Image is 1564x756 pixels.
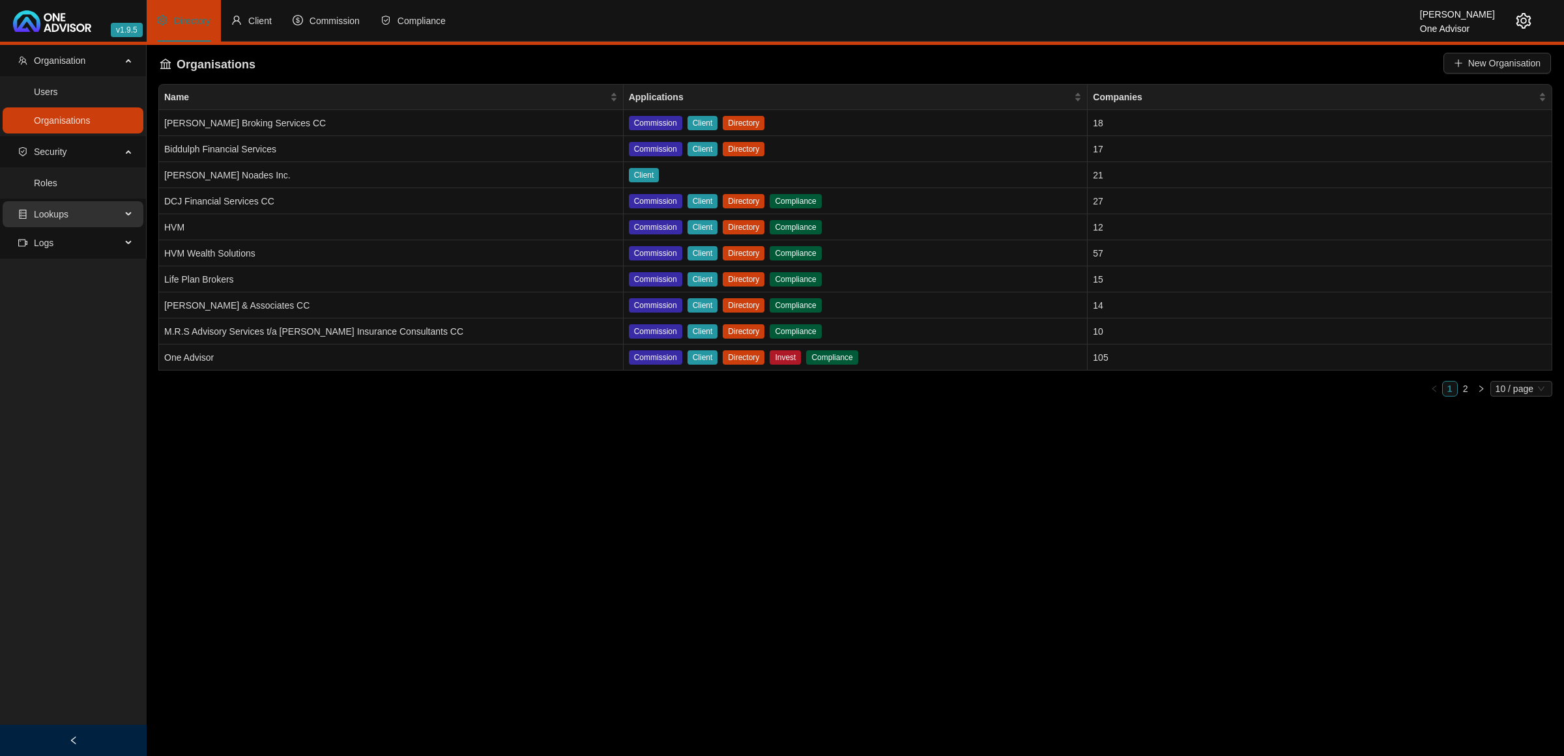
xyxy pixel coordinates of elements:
span: New Organisation [1468,56,1541,70]
li: 1 [1442,381,1458,397]
span: Client [629,168,659,182]
span: Compliance [770,194,821,208]
span: Directory [723,194,764,208]
span: plus [1454,59,1463,68]
td: 14 [1088,292,1552,318]
span: Commission [629,142,682,156]
span: v1.9.5 [111,23,143,37]
span: Commission [629,350,682,365]
span: Client [688,272,718,287]
td: 21 [1088,162,1552,188]
div: One Advisor [1420,18,1495,32]
span: Client [688,246,718,260]
span: 10 / page [1496,382,1547,396]
a: 1 [1443,382,1457,396]
span: Compliance [770,246,821,260]
span: team [18,56,27,65]
span: Directory [723,324,764,339]
span: Compliance [770,324,821,339]
span: Commission [629,116,682,130]
li: Next Page [1473,381,1489,397]
th: Companies [1088,85,1552,110]
span: Organisation [34,55,85,66]
span: Security [34,147,67,157]
td: [PERSON_NAME] Noades Inc. [159,162,624,188]
span: Commission [629,324,682,339]
td: 57 [1088,240,1552,266]
a: Organisations [34,115,90,126]
span: Client [688,142,718,156]
span: Commission [310,16,360,26]
div: [PERSON_NAME] [1420,3,1495,18]
a: Users [34,87,58,97]
span: dollar [293,15,303,25]
a: 2 [1458,382,1473,396]
span: Companies [1093,90,1536,104]
span: Client [688,350,718,365]
span: Directory [723,246,764,260]
td: 18 [1088,110,1552,136]
span: Compliance [770,272,821,287]
span: user [231,15,242,25]
span: setting [1516,13,1531,29]
span: Invest [770,350,801,365]
td: DCJ Financial Services CC [159,188,624,214]
span: Client [688,194,718,208]
span: Compliance [806,350,858,365]
button: left [1426,381,1442,397]
span: Organisations [177,58,255,71]
td: 12 [1088,214,1552,240]
td: One Advisor [159,344,624,371]
span: Commission [629,220,682,234]
td: HVM [159,214,624,240]
span: Directory [723,350,764,365]
button: New Organisation [1443,53,1551,74]
td: 10 [1088,318,1552,344]
span: Commission [629,298,682,313]
span: Directory [723,298,764,313]
span: Compliance [770,298,821,313]
th: Applications [624,85,1088,110]
a: Roles [34,178,57,188]
span: Client [688,116,718,130]
td: 15 [1088,266,1552,292]
td: [PERSON_NAME] & Associates CC [159,292,624,318]
span: Directory [723,220,764,234]
span: safety-certificate [18,147,27,156]
span: Commission [629,246,682,260]
span: Client [688,324,718,339]
img: 2df55531c6924b55f21c4cf5d4484680-logo-light.svg [13,10,91,32]
td: Life Plan Brokers [159,266,624,292]
div: Page Size [1490,381,1552,397]
span: left [1430,385,1438,393]
span: database [18,210,27,219]
span: Directory [723,272,764,287]
span: Lookups [34,209,68,219]
td: 27 [1088,188,1552,214]
span: bank [160,58,171,70]
span: left [69,736,78,745]
span: Client [688,298,718,313]
td: 105 [1088,344,1552,371]
span: Directory [723,116,764,130]
span: video-camera [18,238,27,247]
span: Client [688,220,718,234]
button: right [1473,381,1489,397]
span: Commission [629,194,682,208]
span: Applications [629,90,1072,104]
td: 17 [1088,136,1552,162]
th: Name [159,85,624,110]
span: Commission [629,272,682,287]
li: Previous Page [1426,381,1442,397]
span: Directory [723,142,764,156]
td: HVM Wealth Solutions [159,240,624,266]
span: Logs [34,238,53,248]
td: [PERSON_NAME] Broking Services CC [159,110,624,136]
li: 2 [1458,381,1473,397]
span: safety [381,15,391,25]
td: Biddulph Financial Services [159,136,624,162]
span: Compliance [770,220,821,234]
span: Client [248,16,272,26]
span: right [1477,385,1485,393]
span: Compliance [398,16,446,26]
